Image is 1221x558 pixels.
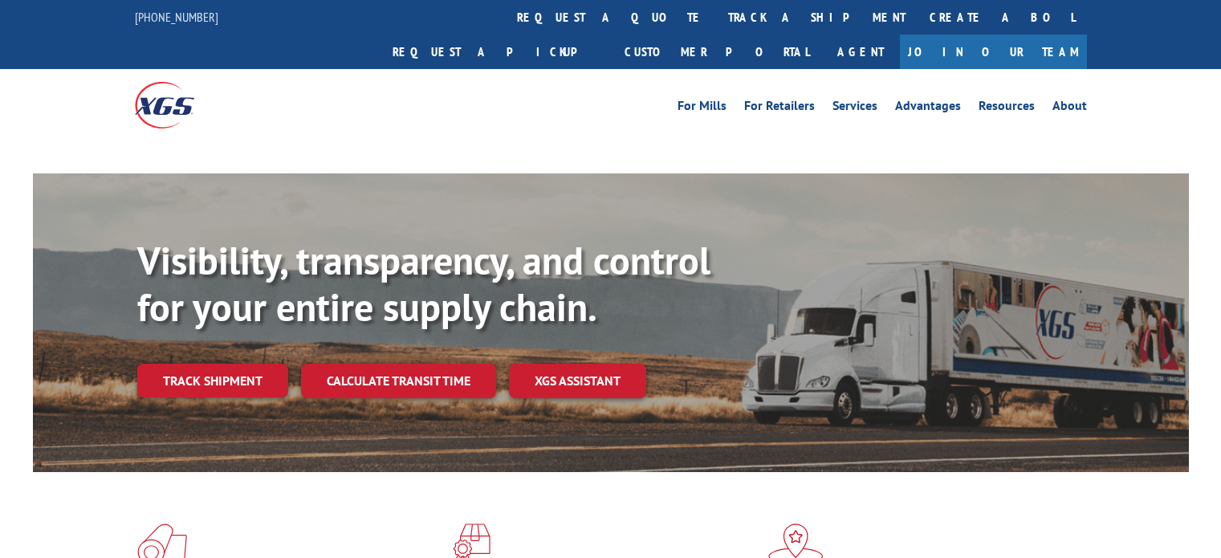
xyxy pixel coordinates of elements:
a: Advantages [895,100,961,117]
a: For Retailers [744,100,815,117]
a: XGS ASSISTANT [509,364,646,398]
a: Agent [821,35,900,69]
a: Customer Portal [613,35,821,69]
a: Resources [979,100,1035,117]
a: [PHONE_NUMBER] [135,9,218,25]
a: Calculate transit time [301,364,496,398]
a: For Mills [678,100,726,117]
a: Request a pickup [381,35,613,69]
a: Track shipment [137,364,288,397]
a: Services [832,100,877,117]
b: Visibility, transparency, and control for your entire supply chain. [137,235,710,332]
a: About [1052,100,1087,117]
a: Join Our Team [900,35,1087,69]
